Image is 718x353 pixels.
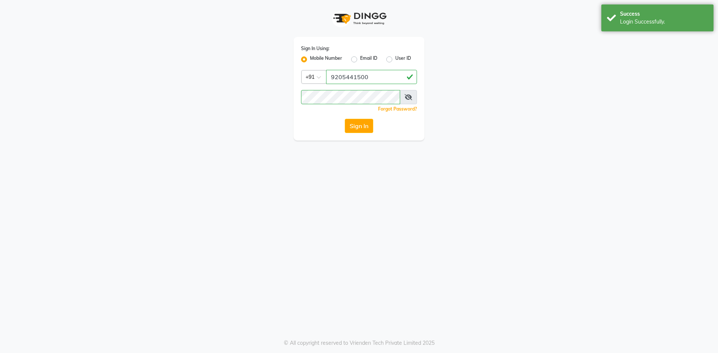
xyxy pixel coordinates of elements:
button: Sign In [345,119,373,133]
label: User ID [395,55,411,64]
label: Sign In Using: [301,45,329,52]
div: Success [620,10,708,18]
input: Username [326,70,417,84]
a: Forgot Password? [378,106,417,112]
div: Login Successfully. [620,18,708,26]
label: Email ID [360,55,377,64]
label: Mobile Number [310,55,342,64]
input: Username [301,90,400,104]
img: logo1.svg [329,7,389,30]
